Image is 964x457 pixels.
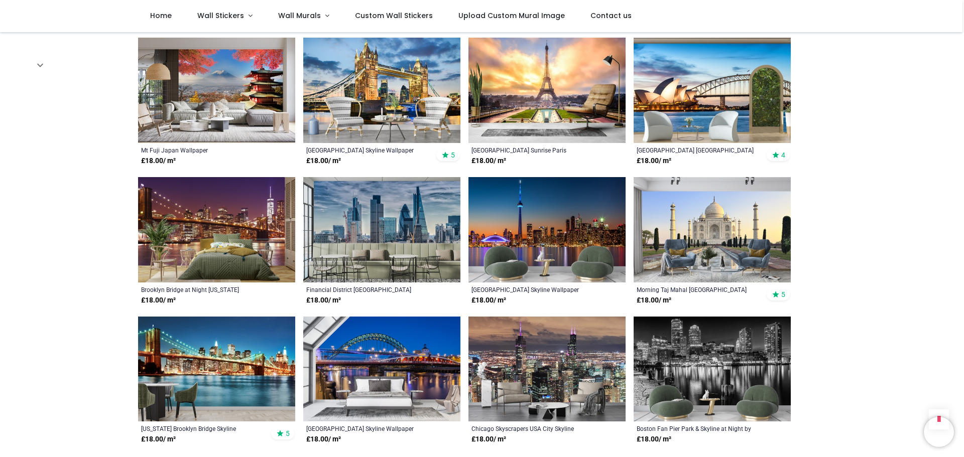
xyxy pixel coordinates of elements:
[306,156,341,166] strong: £ 18.00 / m²
[924,417,954,447] iframe: Brevo live chat
[286,429,290,438] span: 5
[141,146,262,154] a: Mt Fuji Japan Wallpaper
[306,146,427,154] a: [GEOGRAPHIC_DATA] Skyline Wallpaper
[471,434,506,444] strong: £ 18.00 / m²
[306,285,427,293] a: Financial District [GEOGRAPHIC_DATA] Cityscape Wallpaper
[471,295,506,306] strong: £ 18.00 / m²
[141,424,262,432] a: [US_STATE] Brooklyn Bridge Skyline Wallpaper
[303,177,460,282] img: Financial District London Cityscape Wall Mural Wallpaper
[303,38,460,143] img: London Tower Bridge City Skyline Wall Mural Wallpaper
[141,285,262,293] a: Brooklyn Bridge at Night [US_STATE] Wallpaper
[781,290,785,299] span: 5
[141,156,176,166] strong: £ 18.00 / m²
[306,424,427,432] a: [GEOGRAPHIC_DATA] Skyline Wallpaper
[306,434,341,444] strong: £ 18.00 / m²
[278,11,321,21] span: Wall Murals
[471,146,592,154] a: [GEOGRAPHIC_DATA] Sunrise Paris Wallpaper
[197,11,244,21] span: Wall Stickers
[138,317,295,422] img: New York Brooklyn Bridge Skyline Wall Mural Wallpaper
[468,177,626,282] img: Toronto Tower City Skyline Wall Mural Wallpaper
[590,11,632,21] span: Contact us
[138,177,295,282] img: Brooklyn Bridge at Night New York Wall Mural Wallpaper
[141,434,176,444] strong: £ 18.00 / m²
[150,11,172,21] span: Home
[637,295,671,306] strong: £ 18.00 / m²
[451,150,455,160] span: 5
[471,424,592,432] a: Chicago Skyscrapers USA City Skyline Wallpaper
[471,156,506,166] strong: £ 18.00 / m²
[637,146,758,154] a: [GEOGRAPHIC_DATA] [GEOGRAPHIC_DATA] Wallpaper
[634,317,791,422] img: Boston Fan Pier Park & Skyline at Night Wall Mural by Melanie Viola
[303,317,460,422] img: Tyne & Swing Bridge City Skyline Wall Mural Wallpaper
[637,156,671,166] strong: £ 18.00 / m²
[306,295,341,306] strong: £ 18.00 / m²
[471,285,592,293] a: [GEOGRAPHIC_DATA] Skyline Wallpaper
[458,11,565,21] span: Upload Custom Mural Image
[634,177,791,282] img: Morning Taj Mahal India Wall Mural Wallpaper
[468,317,626,422] img: Chicago Skyscrapers USA City Skyline Wall Mural Wallpaper
[637,434,671,444] strong: £ 18.00 / m²
[781,150,785,160] span: 4
[634,38,791,143] img: Sydney Opera House Australia Wall Mural Wallpaper
[637,285,758,293] a: Morning Taj Mahal [GEOGRAPHIC_DATA] Wallpaper
[138,38,295,143] img: Mt Fuji Japan Wall Mural Wallpaper
[141,295,176,306] strong: £ 18.00 / m²
[637,424,758,432] a: Boston Fan Pier Park & Skyline at Night by [PERSON_NAME]
[468,38,626,143] img: Eiffel Tower Sunrise Paris Wall Mural Wallpaper
[355,11,433,21] span: Custom Wall Stickers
